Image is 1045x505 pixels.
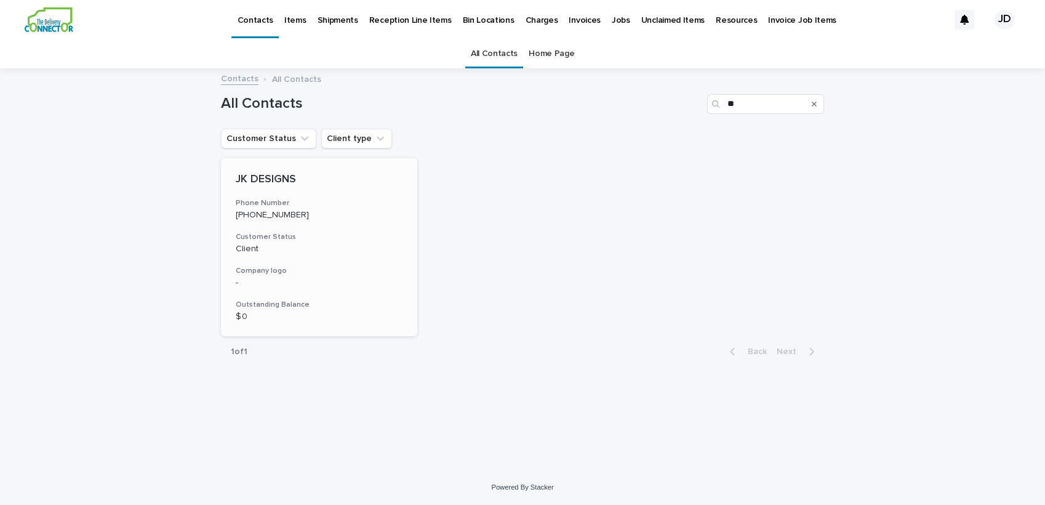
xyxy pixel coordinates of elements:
[236,266,402,276] h3: Company logo
[236,300,402,310] h3: Outstanding Balance
[777,347,804,356] span: Next
[707,94,824,114] input: Search
[272,71,321,85] p: All Contacts
[236,198,402,208] h3: Phone Number
[491,483,553,491] a: Powered By Stacker
[221,71,258,85] a: Contacts
[772,346,824,357] button: Next
[25,7,73,32] img: aCWQmA6OSGG0Kwt8cj3c
[221,129,316,148] button: Customer Status
[221,337,257,367] p: 1 of 1
[720,346,772,357] button: Back
[529,39,574,68] a: Home Page
[740,347,767,356] span: Back
[236,211,309,219] a: [PHONE_NUMBER]
[236,312,402,322] p: $ 0
[236,173,402,187] p: JK DESIGNS
[236,278,402,288] p: -
[236,244,402,254] p: Client
[221,158,417,337] a: JK DESIGNSPhone Number[PHONE_NUMBER]Customer StatusClientCompany logo-Outstanding Balance$ 0
[471,39,518,68] a: All Contacts
[221,95,702,113] h1: All Contacts
[236,232,402,242] h3: Customer Status
[321,129,392,148] button: Client type
[995,10,1014,30] div: JD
